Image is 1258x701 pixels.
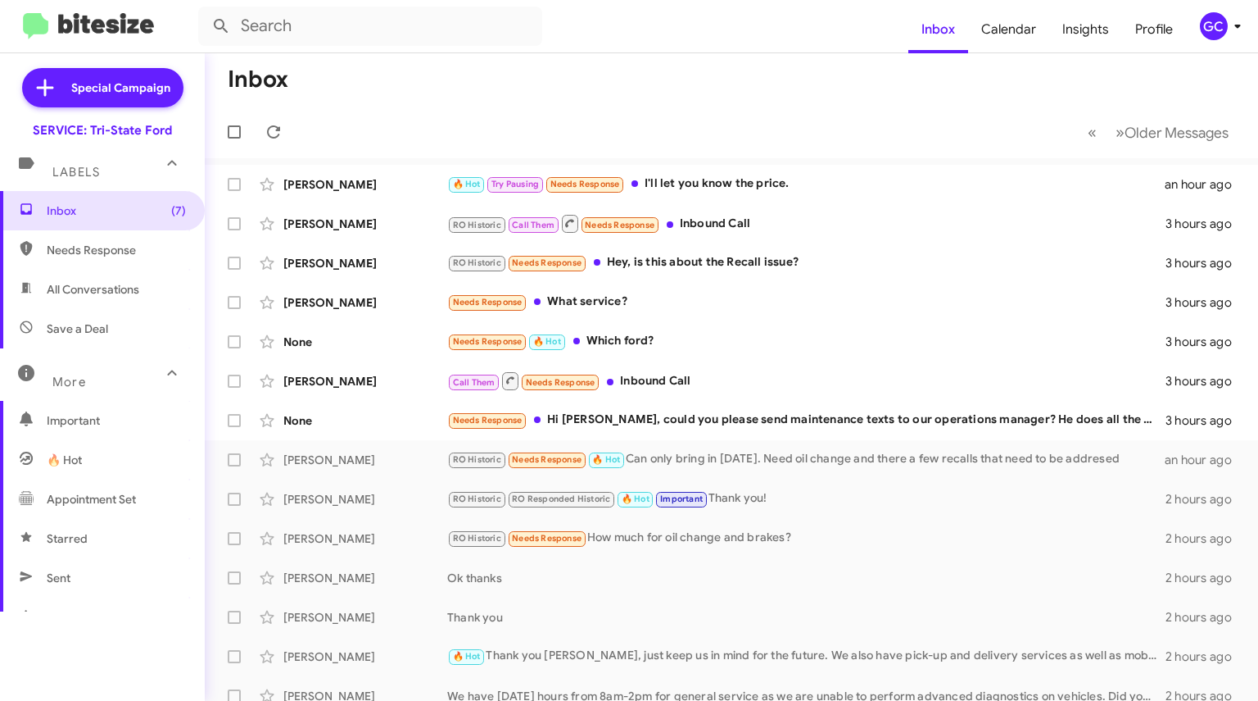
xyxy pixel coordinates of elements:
span: Needs Response [47,242,186,258]
div: 2 hours ago [1165,491,1245,508]
div: Ok thanks [447,570,1165,586]
div: Inbound Call [447,371,1165,391]
div: GC [1200,12,1228,40]
div: Thank you [447,609,1165,626]
span: Needs Response [453,297,523,307]
div: Which ford? [447,332,1165,351]
div: Hi [PERSON_NAME], could you please send maintenance texts to our operations manager? He does all ... [447,411,1165,430]
a: Special Campaign [22,68,183,107]
div: an hour ago [1165,176,1245,193]
div: I'll let you know the price. [447,175,1165,193]
nav: Page navigation example [1079,116,1238,149]
div: Thank you [PERSON_NAME], just keep us in mind for the future. We also have pick-up and delivery s... [447,647,1165,666]
a: Insights [1049,6,1122,53]
span: Try Pausing [491,179,539,189]
span: Important [47,412,186,429]
a: Calendar [968,6,1049,53]
span: Call Them [512,220,554,230]
button: Previous [1078,116,1106,149]
span: Important [660,494,703,504]
div: SERVICE: Tri-State Ford [33,122,172,139]
a: Profile [1122,6,1186,53]
div: 2 hours ago [1165,649,1245,665]
span: RO Historic [453,220,501,230]
span: Sold [47,609,70,626]
div: 2 hours ago [1165,530,1245,547]
span: (7) [171,203,186,219]
span: Needs Response [526,377,595,388]
span: Save a Deal [47,321,108,337]
span: RO Historic [453,454,501,465]
button: GC [1186,12,1240,40]
input: Search [198,7,542,46]
span: RO Historic [453,257,501,268]
span: Special Campaign [71,80,170,96]
div: None [283,412,447,429]
span: Needs Response [585,220,654,230]
div: Inbound Call [447,213,1165,234]
button: Next [1106,116,1238,149]
span: Sent [47,570,70,586]
div: 2 hours ago [1165,570,1245,586]
div: Thank you! [447,489,1165,508]
span: Needs Response [550,179,620,189]
span: RO Historic [453,533,501,544]
span: Appointment Set [47,491,136,508]
span: Labels [52,165,100,180]
span: Call Them [453,377,496,388]
span: 🔥 Hot [592,454,620,465]
div: [PERSON_NAME] [283,609,447,626]
div: [PERSON_NAME] [283,373,447,389]
a: Inbox [908,6,968,53]
span: 🔥 Hot [47,452,82,468]
span: More [52,375,86,389]
div: [PERSON_NAME] [283,294,447,311]
span: Needs Response [512,533,581,544]
span: 🔥 Hot [453,651,481,662]
span: 🔥 Hot [453,179,481,189]
div: Hey, is this about the Recall issue? [447,253,1165,272]
span: 🔥 Hot [533,336,561,347]
div: 3 hours ago [1165,294,1245,311]
div: [PERSON_NAME] [283,491,447,508]
div: [PERSON_NAME] [283,452,447,468]
div: 3 hours ago [1165,255,1245,271]
div: [PERSON_NAME] [283,216,447,232]
div: None [283,334,447,350]
span: Inbox [47,203,186,219]
div: 3 hours ago [1165,216,1245,232]
span: » [1115,122,1125,143]
div: an hour ago [1165,452,1245,468]
div: [PERSON_NAME] [283,255,447,271]
div: 2 hours ago [1165,609,1245,626]
span: Needs Response [453,336,523,347]
div: 3 hours ago [1165,373,1245,389]
div: [PERSON_NAME] [283,570,447,586]
span: « [1088,122,1097,143]
div: 3 hours ago [1165,334,1245,350]
h1: Inbox [228,66,288,93]
span: Needs Response [512,257,581,268]
div: 3 hours ago [1165,412,1245,429]
div: What service? [447,293,1165,312]
div: [PERSON_NAME] [283,530,447,547]
span: 🔥 Hot [622,494,649,504]
span: RO Historic [453,494,501,504]
span: All Conversations [47,281,139,298]
span: Needs Response [453,415,523,426]
div: [PERSON_NAME] [283,176,447,193]
span: Starred [47,530,88,547]
span: Older Messages [1125,124,1229,142]
div: [PERSON_NAME] [283,649,447,665]
div: How much for oil change and brakes? [447,529,1165,548]
div: Can only bring in [DATE]. Need oil change and there a few recalls that need to be addresed [447,450,1165,469]
span: Needs Response [512,454,581,465]
span: RO Responded Historic [512,494,610,504]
